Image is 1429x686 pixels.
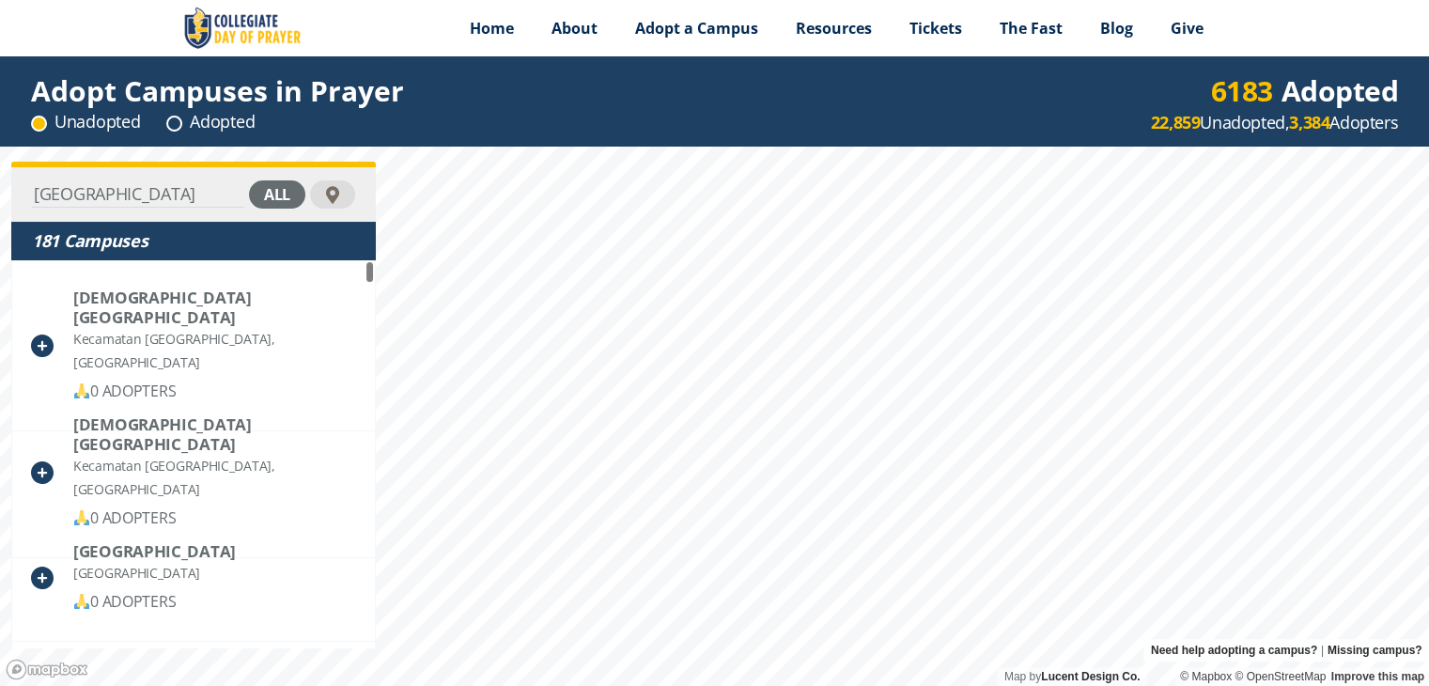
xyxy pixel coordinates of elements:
a: Need help adopting a campus? [1151,639,1317,662]
span: Tickets [909,18,962,39]
a: Tickets [891,5,981,52]
img: 🙏 [74,510,89,525]
div: Adopt Campuses in Prayer [31,79,404,102]
img: 🙏 [74,594,89,609]
div: Kecamatan [GEOGRAPHIC_DATA], [GEOGRAPHIC_DATA] [73,327,356,374]
div: Islamic University of Indonesia [73,414,355,454]
input: Find Your Campus [32,181,244,208]
div: Kecamatan [GEOGRAPHIC_DATA], [GEOGRAPHIC_DATA] [73,454,356,501]
a: The Fast [981,5,1081,52]
strong: 22,859 [1151,111,1201,133]
a: OpenStreetMap [1235,670,1326,683]
a: Improve this map [1331,670,1424,683]
a: Home [451,5,533,52]
a: Mapbox [1180,670,1232,683]
div: [GEOGRAPHIC_DATA] [73,561,236,585]
div: 0 ADOPTERS [73,590,236,614]
span: Home [470,18,514,39]
a: Adopt a Campus [616,5,777,52]
span: Resources [796,18,872,39]
div: Adopted [1211,79,1399,102]
div: 0 ADOPTERS [73,380,356,403]
span: Adopt a Campus [635,18,758,39]
a: About [533,5,616,52]
div: 181 Campuses [32,229,355,253]
div: Sulawesi University of Technology [73,541,236,561]
a: Lucent Design Co. [1041,670,1140,683]
div: all [249,180,305,209]
a: Give [1152,5,1222,52]
div: 0 ADOPTERS [73,507,356,530]
strong: 3,384 [1289,111,1329,133]
span: About [551,18,598,39]
div: | [1143,639,1429,662]
a: Blog [1081,5,1152,52]
a: Mapbox logo [6,659,88,680]
div: 6183 [1211,79,1273,102]
div: Map by [997,667,1147,686]
img: 🙏 [74,383,89,398]
a: Resources [777,5,891,52]
div: Adopted [166,110,255,133]
span: Blog [1100,18,1133,39]
div: Muslim University of Indonesia [73,288,355,327]
div: Unadopted, Adopters [1151,111,1398,134]
span: Give [1171,18,1204,39]
a: Missing campus? [1328,639,1422,662]
div: Unadopted [31,110,140,133]
span: The Fast [1000,18,1063,39]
